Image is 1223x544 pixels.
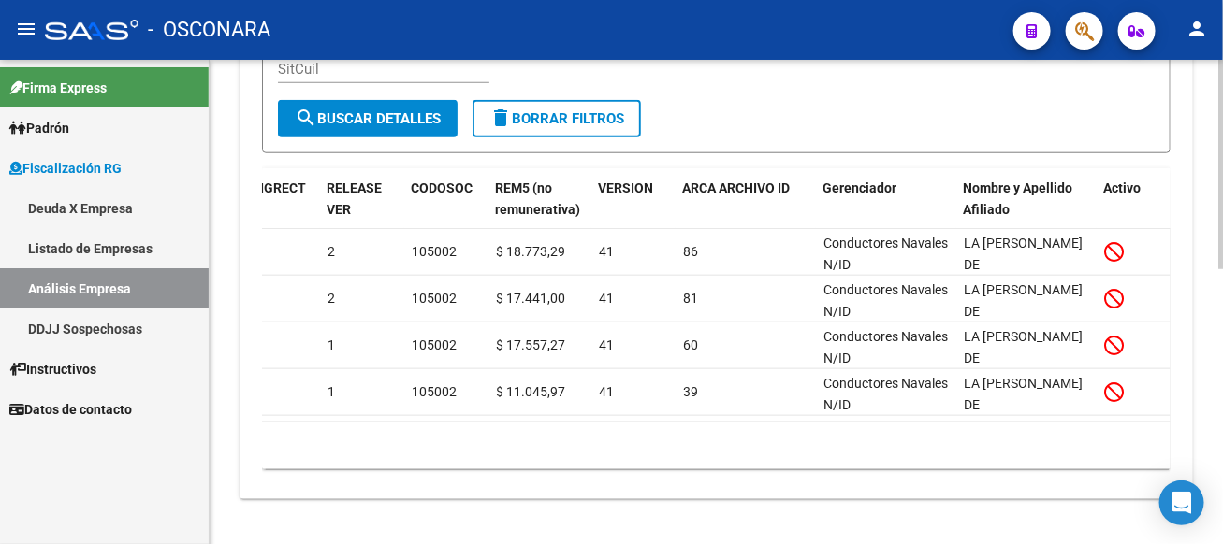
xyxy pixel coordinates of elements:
span: Buscar Detalles [295,110,441,127]
span: 105002 [412,291,457,306]
span: Fiscalización RG [9,158,122,179]
span: 41 [599,291,614,306]
mat-icon: delete [489,107,512,129]
span: 81 [683,291,698,306]
span: 105002 [412,244,457,259]
span: 60 [683,337,698,352]
span: REM5 (no remunerativa) [496,180,581,217]
mat-icon: search [295,107,317,129]
button: Buscar Detalles [278,100,458,137]
span: Activo [1104,180,1142,195]
span: 41 [599,384,614,399]
datatable-header-cell: VERSION [591,168,676,230]
span: $ 17.557,27 [496,337,565,352]
datatable-header-cell: ARCA ARCHIVO ID [676,168,816,230]
span: - OSCONARA [148,9,270,50]
span: Instructivos [9,359,96,379]
span: Conductores Navales N/ID [823,236,948,272]
span: 2 [328,291,335,306]
datatable-header-cell: Gerenciador [816,168,956,230]
datatable-header-cell: RELEASE VER [320,168,404,230]
span: Conductores Navales N/ID [823,282,948,319]
span: $ 11.045,97 [496,384,565,399]
span: Padrón [9,118,69,138]
span: LA [PERSON_NAME] DE [964,282,1083,319]
span: 105002 [412,337,457,352]
span: ORIGRECT [243,180,307,195]
span: 1 [328,384,335,399]
span: LA [PERSON_NAME] DE [964,329,1083,365]
span: Firma Express [9,78,107,98]
button: Borrar Filtros [473,100,641,137]
span: $ 17.441,00 [496,291,565,306]
span: 105002 [412,384,457,399]
div: Open Intercom Messenger [1159,480,1204,525]
datatable-header-cell: Nombre y Apellido Afiliado [956,168,1097,230]
span: CODOSOC [412,180,473,195]
datatable-header-cell: ORIGRECT [236,168,320,230]
datatable-header-cell: CODOSOC [404,168,488,230]
span: 41 [599,337,614,352]
datatable-header-cell: REM5 (no remunerativa) [488,168,591,230]
span: Conductores Navales N/ID [823,376,948,412]
span: 41 [599,244,614,259]
span: 86 [683,244,698,259]
span: 39 [683,384,698,399]
span: Nombre y Apellido Afiliado [964,180,1073,217]
datatable-header-cell: Activo [1097,168,1172,230]
mat-icon: menu [15,18,37,40]
span: 1 [328,337,335,352]
span: ARCA ARCHIVO ID [683,180,791,195]
span: Conductores Navales N/ID [823,329,948,365]
mat-icon: person [1186,18,1208,40]
span: Datos de contacto [9,399,132,420]
span: VERSION [599,180,654,195]
span: 2 [328,244,335,259]
span: Borrar Filtros [489,110,624,127]
span: Gerenciador [823,180,897,195]
span: LA [PERSON_NAME] DE [964,236,1083,272]
span: RELEASE VER [328,180,383,217]
span: $ 18.773,29 [496,244,565,259]
span: LA [PERSON_NAME] DE [964,376,1083,412]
